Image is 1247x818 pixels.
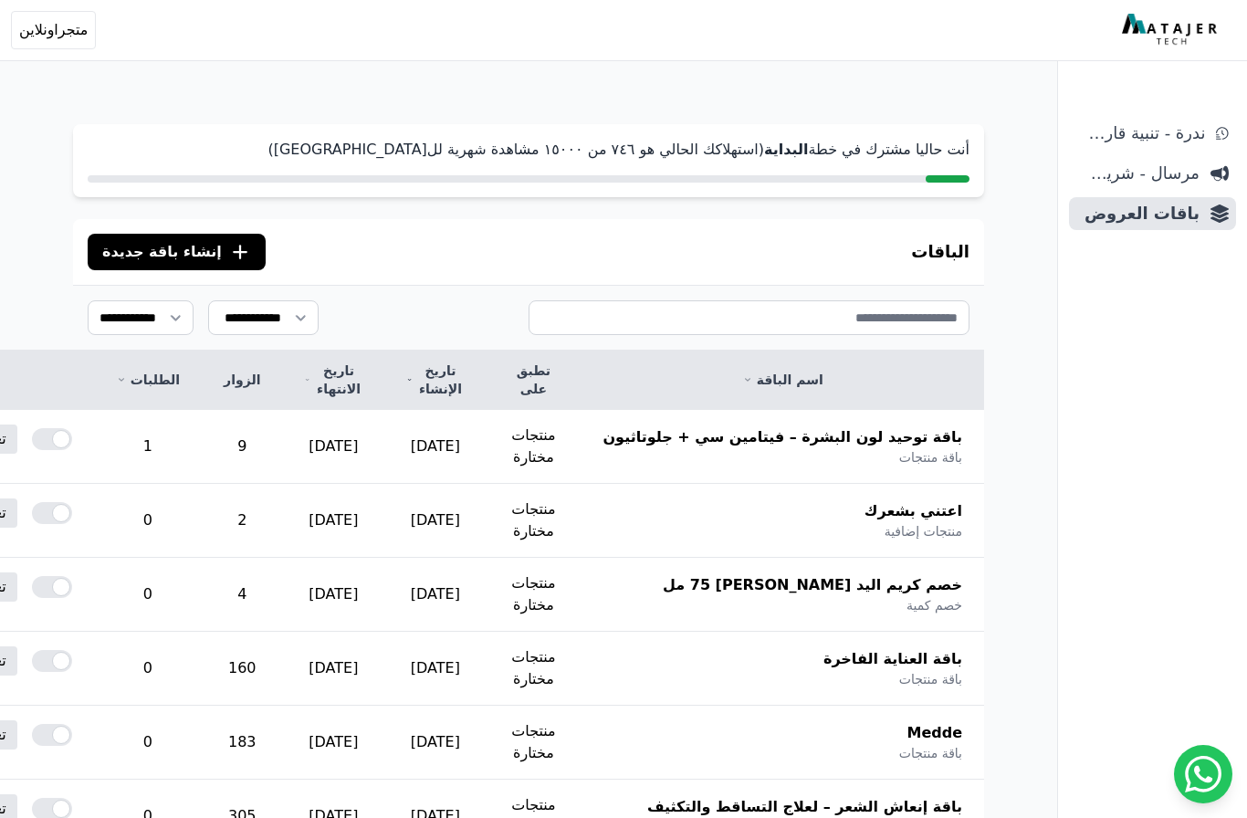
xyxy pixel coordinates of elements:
td: منتجات مختارة [486,484,581,558]
td: 0 [94,706,202,780]
strong: البداية [764,141,808,158]
td: 4 [202,558,282,632]
span: منتجات إضافية [885,522,962,540]
td: منتجات مختارة [486,706,581,780]
td: [DATE] [384,706,486,780]
button: إنشاء باقة جديدة [88,234,266,270]
td: منتجات مختارة [486,558,581,632]
a: اسم الباقة [603,371,962,389]
span: باقة منتجات [899,670,962,688]
td: 160 [202,632,282,706]
td: 183 [202,706,282,780]
img: MatajerTech Logo [1122,14,1221,47]
span: باقات العروض [1076,201,1200,226]
td: [DATE] [384,558,486,632]
span: اعتني بشعرك [865,500,962,522]
span: باقة إنعاش الشعر – لعلاج التساقط والتكثيف [647,796,962,818]
a: تاريخ الانتهاء [304,362,362,398]
td: 9 [202,410,282,484]
span: خصم كريم اليد [PERSON_NAME] 75 مل [663,574,962,596]
a: الطلبات [116,371,180,389]
button: متجراونلاين [11,11,96,49]
span: خصم كمية [906,596,962,614]
td: 0 [94,558,202,632]
td: [DATE] [384,632,486,706]
span: إنشاء باقة جديدة [102,241,222,263]
th: الزوار [202,351,282,410]
h3: الباقات [911,239,969,265]
span: باقة منتجات [899,744,962,762]
td: 1 [94,410,202,484]
td: 0 [94,632,202,706]
a: تاريخ الإنشاء [406,362,464,398]
td: منتجات مختارة [486,632,581,706]
p: أنت حاليا مشترك في خطة (استهلاكك الحالي هو ٧٤٦ من ١٥۰۰۰ مشاهدة شهرية لل[GEOGRAPHIC_DATA]) [88,139,969,161]
td: 0 [94,484,202,558]
td: [DATE] [384,484,486,558]
span: باقة توحيد لون البشرة – فيتامين سي + جلوتاثيون [603,426,962,448]
td: [DATE] [282,706,384,780]
td: [DATE] [384,410,486,484]
td: 2 [202,484,282,558]
td: [DATE] [282,558,384,632]
span: مرسال - شريط دعاية [1076,161,1200,186]
td: منتجات مختارة [486,410,581,484]
span: ندرة - تنبية قارب علي النفاذ [1076,121,1205,146]
th: تطبق على [486,351,581,410]
td: [DATE] [282,410,384,484]
td: [DATE] [282,632,384,706]
span: باقة منتجات [899,448,962,467]
td: [DATE] [282,484,384,558]
span: متجراونلاين [19,19,88,41]
span: Medde [906,722,962,744]
span: باقة العناية الفاخرة [823,648,962,670]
